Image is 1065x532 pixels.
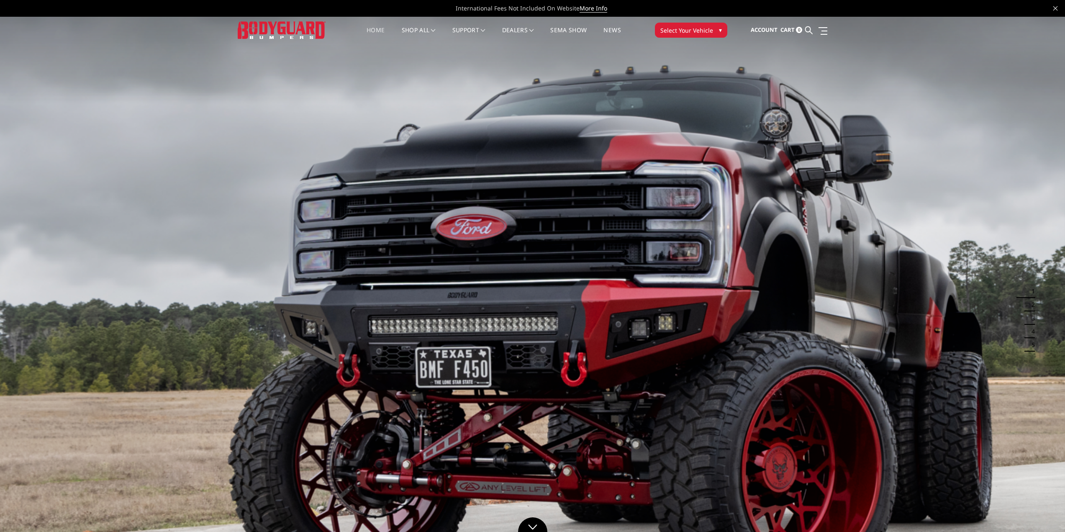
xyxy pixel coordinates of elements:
[1027,298,1035,311] button: 2 of 5
[719,26,722,34] span: ▾
[780,26,795,33] span: Cart
[367,27,385,44] a: Home
[1027,338,1035,352] button: 5 of 5
[603,27,621,44] a: News
[655,23,727,38] button: Select Your Vehicle
[550,27,587,44] a: SEMA Show
[452,27,485,44] a: Support
[580,4,607,13] a: More Info
[751,26,778,33] span: Account
[780,19,802,41] a: Cart 0
[1027,325,1035,338] button: 4 of 5
[238,21,326,39] img: BODYGUARD BUMPERS
[1027,285,1035,298] button: 1 of 5
[796,27,802,33] span: 0
[502,27,534,44] a: Dealers
[751,19,778,41] a: Account
[518,517,547,532] a: Click to Down
[1027,311,1035,325] button: 3 of 5
[660,26,713,35] span: Select Your Vehicle
[402,27,436,44] a: shop all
